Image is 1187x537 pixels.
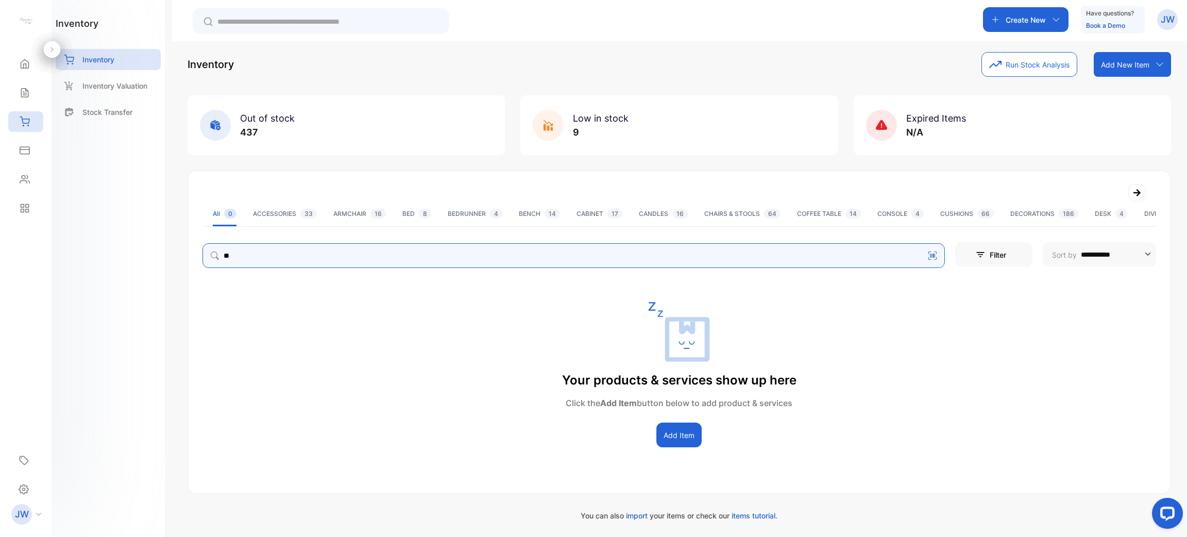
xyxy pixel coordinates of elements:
[56,49,161,70] a: Inventory
[562,397,796,409] p: Click the button below to add product & services
[977,209,994,219] span: 66
[240,113,295,124] span: Out of stock
[1095,209,1128,219] div: DESK
[1157,7,1178,32] button: JW
[981,52,1077,77] button: Run Stock Analysis
[402,209,431,219] div: BED
[877,209,924,219] div: CONSOLE
[906,125,966,139] p: N/A
[82,80,147,91] p: Inventory Valuation
[1086,22,1125,29] a: Book a Demo
[519,209,560,219] div: BENCH
[56,16,98,30] h1: inventory
[1086,8,1134,19] p: Have questions?
[333,209,386,219] div: ARMCHAIR
[576,209,622,219] div: CABINET
[1144,209,1184,219] div: DIVIDER
[490,209,502,219] span: 4
[672,209,688,219] span: 16
[607,209,622,219] span: 17
[797,209,861,219] div: COFFEE TABLE
[573,125,629,139] p: 9
[940,209,994,219] div: CUSHIONS
[648,301,710,363] img: empty state
[704,209,781,219] div: CHAIRS & STOOLS
[1101,59,1149,70] p: Add New Item
[600,398,637,408] span: Add Item
[213,209,236,219] div: All
[573,113,629,124] span: Low in stock
[626,511,648,520] span: import
[188,57,234,72] p: Inventory
[911,209,924,219] span: 4
[906,113,966,124] span: Expired Items
[1006,14,1046,25] p: Create New
[1144,494,1187,537] iframe: LiveChat chat widget
[1043,242,1156,267] button: Sort by
[656,423,702,447] button: Add Item
[224,209,236,219] span: 0
[732,511,777,520] span: items tutorial.
[56,102,161,123] a: Stock Transfer
[639,209,688,219] div: CANDLES
[1010,209,1078,219] div: DECORATIONS
[56,75,161,96] a: Inventory Valuation
[1059,209,1078,219] span: 186
[1115,209,1128,219] span: 4
[983,7,1069,32] button: Create New
[419,209,431,219] span: 8
[562,371,796,390] p: Your products & services show up here
[15,508,29,521] p: JW
[240,125,295,139] p: 437
[1052,249,1077,260] p: Sort by
[545,209,560,219] span: 14
[1161,13,1175,26] p: JW
[845,209,861,219] span: 14
[253,209,317,219] div: ACCESSORIES
[82,54,114,65] p: Inventory
[764,209,781,219] span: 64
[370,209,386,219] span: 16
[188,510,1171,521] p: You can also your items or check our
[448,209,502,219] div: BEDRUNNER
[300,209,317,219] span: 33
[82,107,132,118] p: Stock Transfer
[18,13,33,29] img: logo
